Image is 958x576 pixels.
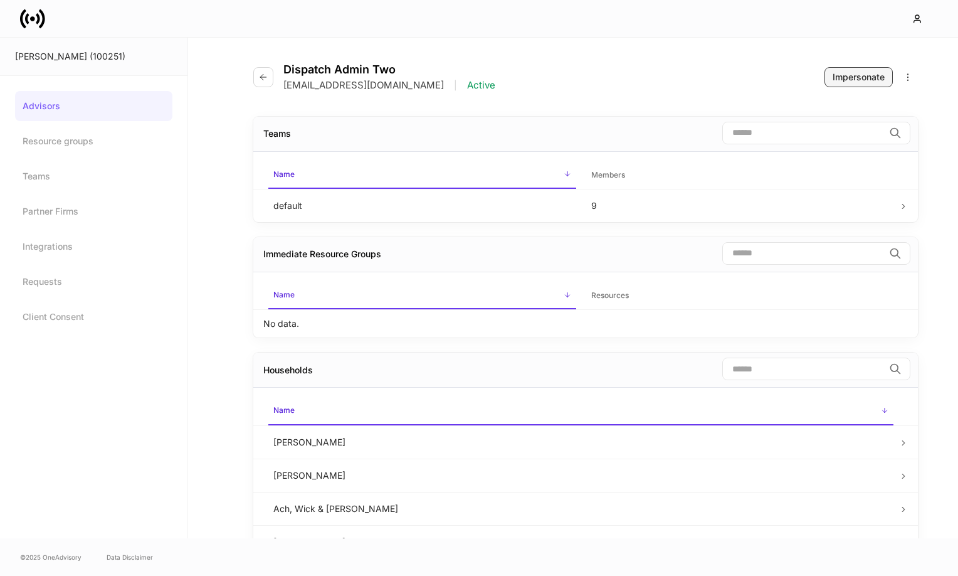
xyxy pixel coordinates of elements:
td: [PERSON_NAME] [263,459,898,492]
a: Resource groups [15,126,172,156]
div: Immediate Resource Groups [263,248,381,260]
a: Partner Firms [15,196,172,227]
span: Name [268,282,576,309]
div: Households [263,364,313,376]
span: © 2025 OneAdvisory [20,552,82,562]
p: [EMAIL_ADDRESS][DOMAIN_NAME] [283,79,444,92]
td: [PERSON_NAME] [263,525,898,558]
div: Teams [263,127,291,140]
td: default [263,189,581,222]
h6: Name [273,404,295,416]
h4: Dispatch Admin Two [283,63,495,77]
h6: Name [273,168,295,180]
span: Resources [586,283,894,309]
p: | [454,79,457,92]
p: No data. [263,317,299,330]
span: Members [586,163,894,188]
p: Active [467,79,495,92]
h6: Resources [591,289,629,301]
div: [PERSON_NAME] (100251) [15,50,172,63]
span: Name [268,398,893,425]
a: Teams [15,161,172,191]
h6: Name [273,289,295,301]
button: Impersonate [824,67,893,87]
div: Impersonate [833,71,885,83]
a: Data Disclaimer [107,552,153,562]
a: Advisors [15,91,172,121]
td: Ach, Wick & [PERSON_NAME] [263,492,898,525]
td: 9 [581,189,899,222]
h6: Members [591,169,625,181]
a: Client Consent [15,302,172,332]
td: [PERSON_NAME] [263,425,898,459]
span: Name [268,162,576,189]
a: Integrations [15,232,172,262]
a: Requests [15,267,172,297]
